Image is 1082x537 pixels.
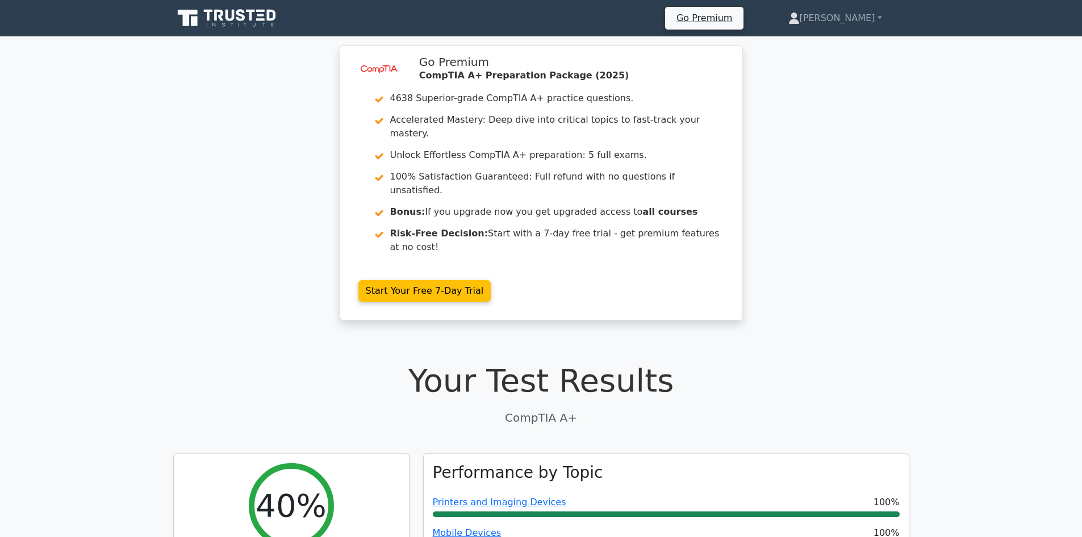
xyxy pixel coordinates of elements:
a: Printers and Imaging Devices [433,497,566,507]
h1: Your Test Results [173,361,909,399]
h3: Performance by Topic [433,463,603,482]
h2: 40% [256,486,326,524]
p: CompTIA A+ [173,409,909,426]
a: Go Premium [670,10,739,26]
a: [PERSON_NAME] [761,7,909,30]
a: Start Your Free 7-Day Trial [358,280,491,302]
span: 100% [874,496,900,509]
